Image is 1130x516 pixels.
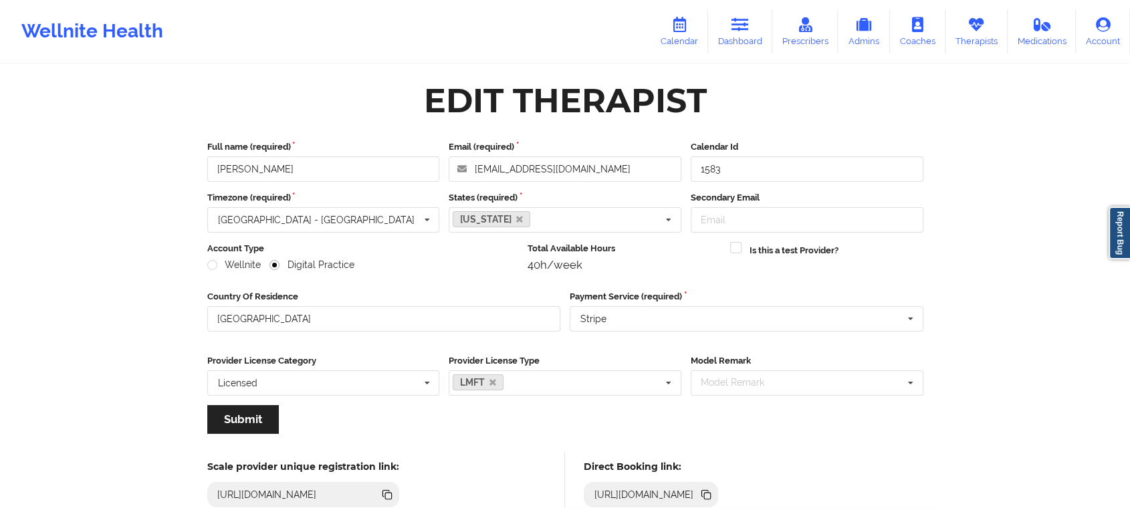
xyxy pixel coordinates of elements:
[528,258,721,271] div: 40h/week
[218,215,415,225] div: [GEOGRAPHIC_DATA] - [GEOGRAPHIC_DATA]
[207,242,519,255] label: Account Type
[207,461,399,473] h5: Scale provider unique registration link:
[449,156,681,182] input: Email address
[449,354,681,368] label: Provider License Type
[570,290,923,303] label: Payment Service (required)
[772,9,838,53] a: Prescribers
[449,191,681,205] label: States (required)
[691,140,923,154] label: Calendar Id
[453,374,503,390] a: LMFT
[697,375,784,390] div: Model Remark
[584,461,718,473] h5: Direct Booking link:
[651,9,708,53] a: Calendar
[269,259,354,271] label: Digital Practice
[691,207,923,233] input: Email
[207,191,440,205] label: Timezone (required)
[207,290,561,303] label: Country Of Residence
[890,9,945,53] a: Coaches
[750,244,838,257] label: Is this a test Provider?
[207,140,440,154] label: Full name (required)
[424,80,707,122] div: Edit Therapist
[1008,9,1077,53] a: Medications
[691,191,923,205] label: Secondary Email
[207,405,279,434] button: Submit
[449,140,681,154] label: Email (required)
[218,378,257,388] div: Licensed
[207,259,261,271] label: Wellnite
[207,354,440,368] label: Provider License Category
[212,488,322,501] div: [URL][DOMAIN_NAME]
[945,9,1008,53] a: Therapists
[528,242,721,255] label: Total Available Hours
[1109,207,1130,259] a: Report Bug
[708,9,772,53] a: Dashboard
[453,211,530,227] a: [US_STATE]
[1076,9,1130,53] a: Account
[580,314,606,324] div: Stripe
[838,9,890,53] a: Admins
[588,488,699,501] div: [URL][DOMAIN_NAME]
[207,156,440,182] input: Full name
[691,156,923,182] input: Calendar Id
[691,354,923,368] label: Model Remark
